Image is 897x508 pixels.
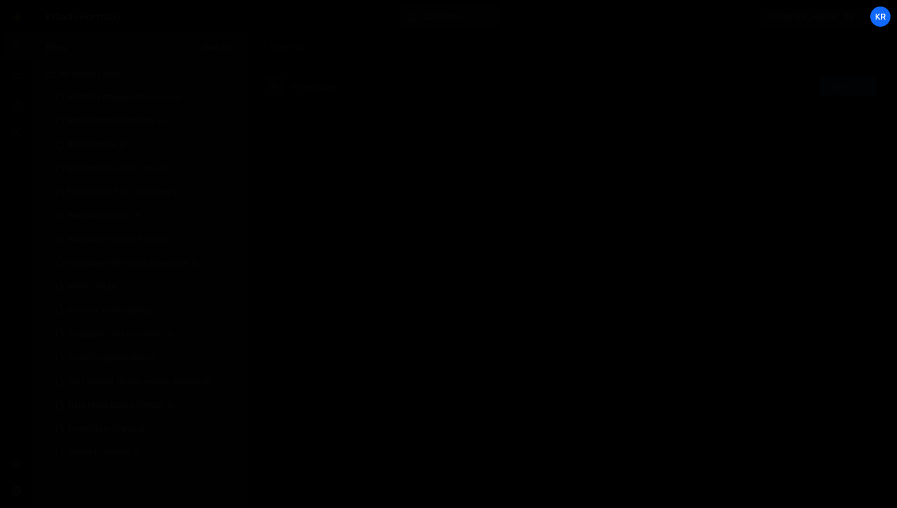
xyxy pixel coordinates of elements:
[46,370,249,394] div: 16235/43730.js
[46,41,67,54] h2: Files
[819,76,877,97] button: Save
[190,43,235,52] button: New File
[46,251,249,275] div: 16235/43729.js
[46,417,249,441] div: 16235/44390.js
[67,187,182,197] div: Follow SVG Path on Scroll.js
[759,6,866,27] a: [DOMAIN_NAME]
[870,6,891,27] a: kr
[67,234,173,245] div: Horizontal Scroll Footer.js
[46,322,249,346] div: 16235/44388.js
[67,424,145,434] div: Transition Effect.js
[399,6,498,27] button: Code Only
[46,394,249,417] div: 16235/43731.js
[67,448,141,458] div: Vimeo Lightbox.js
[46,133,249,156] div: 16235/44151.js
[46,9,121,24] div: Kr3ado Portfolio
[67,139,126,150] div: Basic Modal.js
[46,441,249,465] div: 16235/44310.js
[67,282,116,292] div: MWG 046.js
[67,400,174,411] div: Title Mask Effect (MWG).js
[46,109,249,133] div: 16235/44153.js
[46,299,249,322] div: 16235/43727.js
[67,353,154,363] div: Scroll Progress Bar.js
[31,62,249,85] div: Javascript files
[46,346,249,370] div: 16235/43725.js
[67,92,180,103] div: Animate Images on Scroll.js
[2,2,31,31] a: 🤙
[67,376,210,387] div: Text Reveal (lines, words, chars).js
[67,210,141,221] div: Hero Animation.js
[259,41,308,53] div: New File
[46,275,249,299] div: 16235/43854.js
[67,329,173,340] div: Scramble Text on Hover.js
[67,163,167,174] div: Dynamic Current Time.js
[291,82,337,92] div: Not yet saved
[46,85,249,109] div: 16235/43732.js
[46,228,249,251] div: 16235/43859.js
[46,180,249,204] div: 16235/43875.js
[67,258,198,269] div: Marquee with Scroll Direction.js
[67,116,165,126] div: Basic Form Validation.js
[46,156,249,180] div: 16235/43726.js
[46,204,249,228] div: 16235/43728.js
[67,305,152,316] div: Parallax with GSAP.js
